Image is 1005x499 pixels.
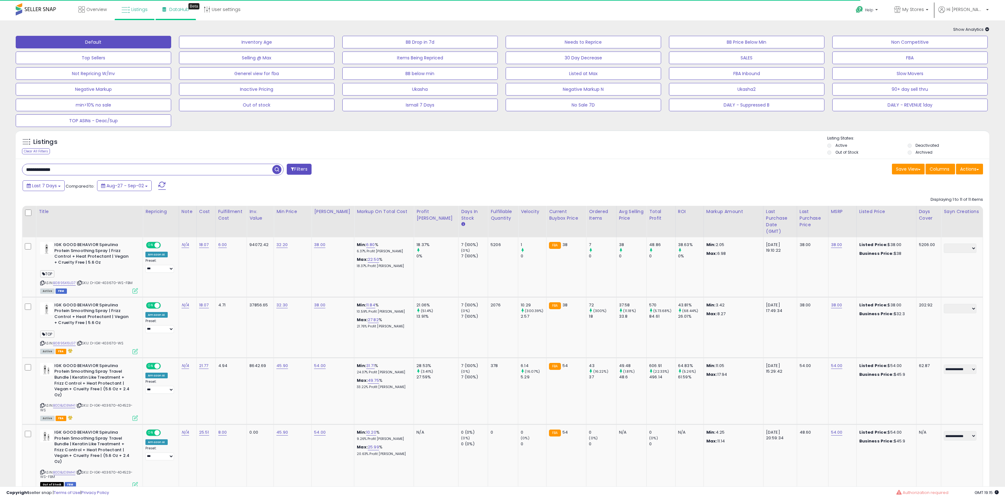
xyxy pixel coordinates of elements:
div: Clear All Filters [22,148,50,154]
b: Listed Price: [859,429,888,435]
div: 378 [491,363,513,369]
div: Days Cover [919,208,939,222]
div: 0% [678,253,703,259]
label: Archived [915,150,932,155]
b: IGK GOOD BEHAVIOR Spirulina Protein Smoothing Spray Travel Bundle | Keratin Like Treatment + Friz... [54,363,131,399]
button: Inactive Pricing [179,83,334,96]
a: 32.20 [276,242,288,248]
a: 49.75 [368,377,379,384]
button: SALES [669,52,824,64]
button: Not Repricing W/Inv [16,67,171,80]
p: 8.27 [706,311,758,317]
b: Min: [357,302,366,308]
button: 90+ day sell thru [832,83,988,96]
div: [DATE] 17:49:34 [766,302,792,314]
a: B0895K6LG7 [53,280,76,286]
small: (0%) [461,248,470,253]
a: 11.84 [366,302,375,308]
span: Show Analytics [953,26,989,32]
div: Last Purchase Date (GMT) [766,208,794,235]
button: FBA [832,52,988,64]
small: (0%) [461,369,470,374]
div: 0 [521,430,546,435]
div: % [357,317,409,329]
span: 38 [562,302,568,308]
b: Listed Price: [859,302,888,308]
span: TOP [40,270,54,277]
b: IGK GOOD BEHAVIOR Spirulina Protein Smoothing Spray | Frizz Control + Heat Protectant | Vegan + C... [54,302,131,327]
img: 41rvgeKStXL._SL40_.jpg [40,430,53,442]
div: 0 [649,253,675,259]
span: 38 [562,242,568,248]
a: 6.00 [218,242,227,248]
button: Needs to Reprice [506,36,661,48]
div: Listed Price [859,208,914,215]
a: 32.30 [276,302,288,308]
i: Get Help [856,6,863,14]
button: Aug-27 - Sep-02 [97,180,152,191]
p: 18.37% Profit [PERSON_NAME] [357,264,409,268]
div: 8642.69 [249,363,269,369]
div: ASIN: [40,242,138,293]
div: 48.86 [649,242,675,248]
small: (11.18%) [623,308,636,313]
b: Listed Price: [859,363,888,369]
div: 43 [589,363,616,369]
button: Columns [926,164,955,174]
span: 54 [562,363,568,369]
div: Last Purchase Price [800,208,826,228]
div: N/A [416,430,454,435]
div: 7 (100%) [461,363,488,369]
div: Markup Amount [706,208,761,215]
span: My Stores [902,6,924,13]
button: BB Drop in 7d [342,36,498,48]
div: [DATE] 15:29:42 [766,363,792,374]
a: 38.00 [314,242,325,248]
span: Columns [930,166,949,172]
div: % [357,378,409,389]
div: N/A [678,430,699,435]
a: 38.00 [831,242,842,248]
small: (300.39%) [525,308,543,313]
img: 41rvgeKStXL._SL40_.jpg [40,363,53,376]
button: min>10% no sale [16,99,171,111]
p: 21.76% Profit [PERSON_NAME] [357,324,409,329]
div: $38.00 [859,302,911,308]
div: [DATE] 20:59:34 [766,430,792,441]
div: Fulfillable Quantity [491,208,515,222]
div: Amazon AI [145,312,167,318]
div: 0 [649,430,675,435]
span: ON [147,363,155,369]
a: N/A [182,363,189,369]
div: 28.53% [416,363,458,369]
div: Preset: [145,319,174,333]
div: 21.06% [416,302,458,308]
strong: Min: [706,429,716,435]
div: [DATE] 19:10:22 [766,242,792,253]
button: Last 7 Days [23,180,65,191]
div: 38.63% [678,242,703,248]
button: BB Price Below Min [669,36,824,48]
div: 5206.00 [919,242,937,248]
label: Deactivated [915,143,939,148]
div: Markup on Total Cost [357,208,411,215]
div: 0 (0%) [461,430,488,435]
small: FBA [549,363,561,370]
div: 1 [521,242,546,248]
a: N/A [182,429,189,436]
div: $38.00 [859,242,911,248]
div: Note [182,208,194,215]
a: 22.50 [368,256,379,263]
button: Ismail 7 Days [342,99,498,111]
div: N/A [619,430,642,435]
p: 2.05 [706,242,758,248]
span: | SKU: D-IGK-403670-WS-FBM [77,280,133,285]
button: Inventory Age [179,36,334,48]
div: Preset: [145,259,174,273]
a: B0895K6LG7 [53,341,76,346]
div: 37 [589,374,616,380]
div: 10.29 [521,302,546,308]
small: (5.26%) [682,369,696,374]
div: $38 [859,251,911,256]
strong: Min: [706,242,716,248]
